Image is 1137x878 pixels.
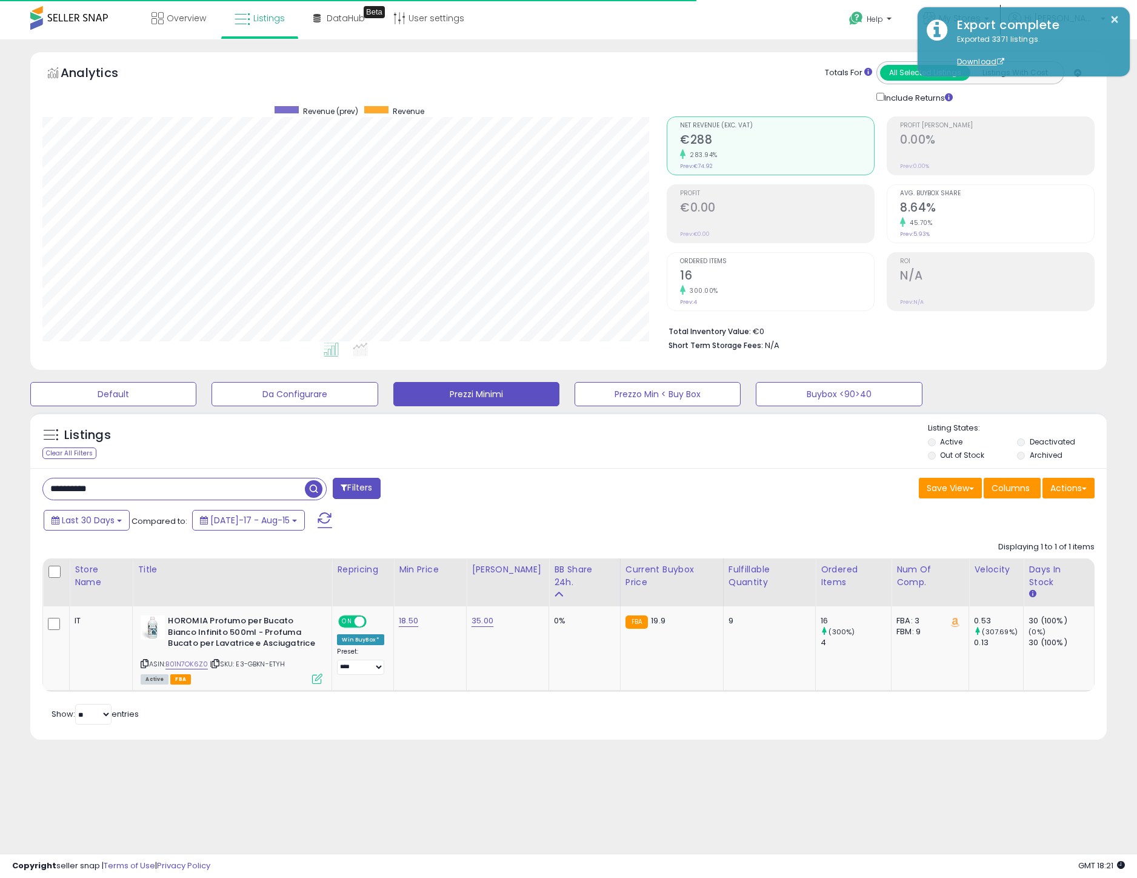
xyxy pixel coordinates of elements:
[399,563,461,576] div: Min Price
[998,541,1095,553] div: Displaying 1 to 1 of 1 items
[1029,627,1045,637] small: (0%)
[821,615,891,626] div: 16
[729,615,807,626] div: 9
[75,615,123,626] div: IT
[365,617,384,627] span: OFF
[337,634,384,645] div: Win BuyBox *
[64,427,111,444] h5: Listings
[839,2,904,39] a: Help
[821,637,891,648] div: 4
[62,514,115,526] span: Last 30 Days
[337,648,384,675] div: Preset:
[52,708,139,720] span: Show: entries
[900,258,1094,265] span: ROI
[685,286,718,295] small: 300.00%
[337,563,388,576] div: Repricing
[680,163,713,170] small: Prev: €74.92
[141,674,168,685] span: All listings currently available for purchase on Amazon
[1029,615,1094,626] div: 30 (100%)
[61,64,142,84] h5: Analytics
[253,12,285,24] span: Listings
[472,615,493,627] a: 35.00
[900,122,1094,129] span: Profit [PERSON_NAME]
[1030,450,1062,460] label: Archived
[1042,478,1095,498] button: Actions
[880,65,970,81] button: All Selected Listings
[896,563,964,589] div: Num of Comp.
[829,627,855,637] small: (300%)
[900,201,1094,217] h2: 8.64%
[729,563,811,589] div: Fulfillable Quantity
[364,6,385,18] div: Tooltip anchor
[680,269,874,285] h2: 16
[1029,563,1089,589] div: Days In Stock
[680,133,874,149] h2: €288
[680,201,874,217] h2: €0.00
[554,615,611,626] div: 0%
[867,14,883,24] span: Help
[974,615,1023,626] div: 0.53
[75,563,127,589] div: Store Name
[651,615,665,626] span: 19.9
[982,627,1017,637] small: (307.69%)
[44,510,130,531] button: Last 30 Days
[680,298,697,306] small: Prev: 4
[685,150,718,159] small: 283.94%
[1110,12,1119,27] button: ×
[141,615,322,683] div: ASIN:
[167,12,206,24] span: Overview
[669,323,1085,338] li: €0
[327,12,365,24] span: DataHub
[168,615,315,652] b: HOROMIA Profumo per Bucato Bianco Infinito 500ml - Profuma Bucato per Lavatrice e Asciugatrice
[669,326,751,337] b: Total Inventory Value:
[957,56,1004,67] a: Download
[974,563,1018,576] div: Velocity
[212,382,378,406] button: Da Configurare
[333,478,380,499] button: Filters
[393,382,559,406] button: Prezzi Minimi
[210,659,285,669] span: | SKU: E3-GBKN-ETYH
[900,230,930,238] small: Prev: 5.93%
[554,563,615,589] div: BB Share 24h.
[680,190,874,197] span: Profit
[756,382,922,406] button: Buybox <90>40
[867,90,967,104] div: Include Returns
[138,563,327,576] div: Title
[900,133,1094,149] h2: 0.00%
[900,190,1094,197] span: Avg. Buybox Share
[948,16,1121,34] div: Export complete
[900,298,924,306] small: Prev: N/A
[821,563,886,589] div: Ordered Items
[974,637,1023,648] div: 0.13
[1029,637,1094,648] div: 30 (100%)
[472,563,544,576] div: [PERSON_NAME]
[940,450,984,460] label: Out of Stock
[170,674,191,685] span: FBA
[393,106,424,116] span: Revenue
[825,67,872,79] div: Totals For
[680,230,710,238] small: Prev: €0.00
[765,340,779,351] span: N/A
[900,269,1094,285] h2: N/A
[896,615,959,626] div: FBA: 3
[399,615,418,627] a: 18.50
[625,615,648,629] small: FBA
[141,615,165,640] img: 31nM53vC0AL._SL40_.jpg
[948,34,1121,68] div: Exported 3371 listings.
[669,340,763,350] b: Short Term Storage Fees:
[984,478,1041,498] button: Columns
[896,626,959,637] div: FBM: 9
[575,382,741,406] button: Prezzo Min < Buy Box
[900,163,929,170] small: Prev: 0.00%
[849,11,864,26] i: Get Help
[192,510,305,531] button: [DATE]-17 - Aug-15
[680,122,874,129] span: Net Revenue (Exc. VAT)
[625,563,718,589] div: Current Buybox Price
[1029,589,1036,600] small: Days In Stock.
[165,659,208,669] a: B01N7OK6Z0
[1030,437,1075,447] label: Deactivated
[340,617,355,627] span: ON
[42,447,96,459] div: Clear All Filters
[905,218,932,227] small: 45.70%
[940,437,962,447] label: Active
